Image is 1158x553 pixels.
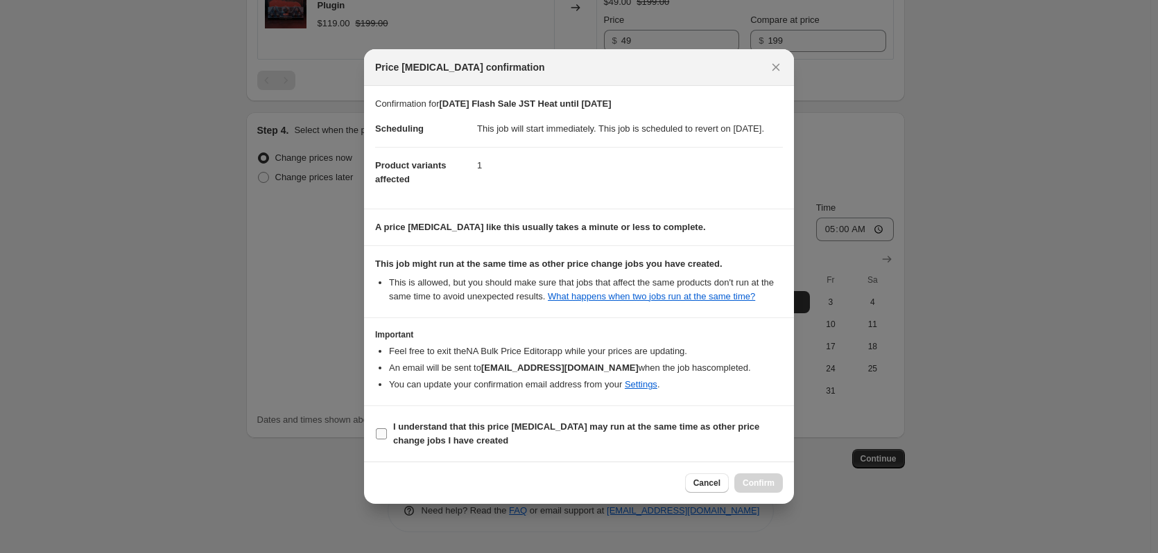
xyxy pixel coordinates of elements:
[393,421,759,446] b: I understand that this price [MEDICAL_DATA] may run at the same time as other price change jobs I...
[477,111,783,147] dd: This job will start immediately. This job is scheduled to revert on [DATE].
[477,147,783,184] dd: 1
[685,473,729,493] button: Cancel
[389,378,783,392] li: You can update your confirmation email address from your .
[693,477,720,489] span: Cancel
[389,344,783,358] li: Feel free to exit the NA Bulk Price Editor app while your prices are updating.
[375,329,783,340] h3: Important
[375,123,424,134] span: Scheduling
[375,160,447,184] span: Product variants affected
[375,222,706,232] b: A price [MEDICAL_DATA] like this usually takes a minute or less to complete.
[766,58,786,77] button: Close
[375,258,723,269] b: This job might run at the same time as other price change jobs you have created.
[389,276,783,304] li: This is allowed, but you should make sure that jobs that affect the same products don ' t run at ...
[389,361,783,375] li: An email will be sent to when the job has completed .
[439,98,611,109] b: [DATE] Flash Sale JST Heat until [DATE]
[548,291,755,301] a: What happens when two jobs run at the same time?
[625,379,657,389] a: Settings
[375,97,783,111] p: Confirmation for
[375,60,545,74] span: Price [MEDICAL_DATA] confirmation
[481,362,639,373] b: [EMAIL_ADDRESS][DOMAIN_NAME]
